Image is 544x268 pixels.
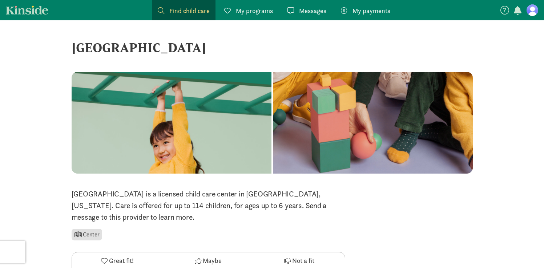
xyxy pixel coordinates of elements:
[6,5,48,15] a: Kinside
[72,38,473,57] div: [GEOGRAPHIC_DATA]
[72,229,102,240] li: Center
[169,6,210,16] span: Find child care
[72,188,345,223] p: [GEOGRAPHIC_DATA] is a licensed child care center in [GEOGRAPHIC_DATA], [US_STATE]. Care is offer...
[109,256,134,265] span: Great fit!
[203,256,222,265] span: Maybe
[299,6,326,16] span: Messages
[352,6,390,16] span: My payments
[292,256,314,265] span: Not a fit
[236,6,273,16] span: My programs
